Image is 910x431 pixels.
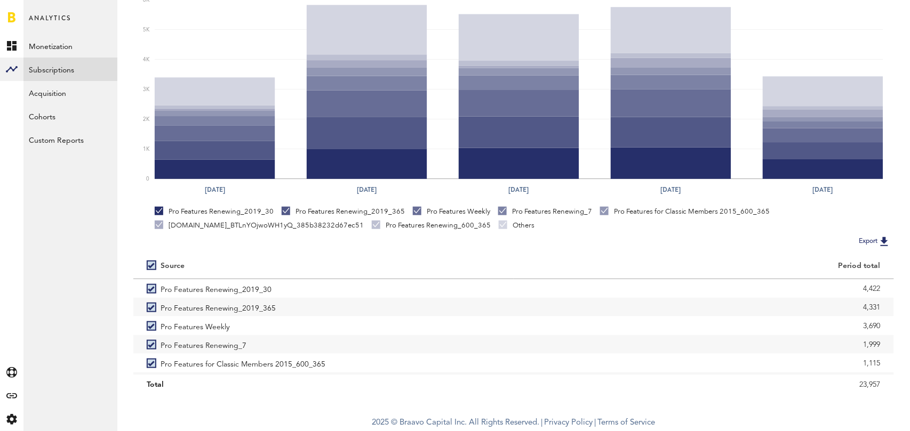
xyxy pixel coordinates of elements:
[413,207,490,216] div: Pro Features Weekly
[527,299,881,315] div: 4,331
[161,335,246,354] span: Pro Features Renewing_7
[23,58,117,81] a: Subscriptions
[372,221,491,230] div: Pro Features Renewing_600_365
[527,281,881,297] div: 4,422
[161,354,325,372] span: Pro Features for Classic Members 2015_600_365
[23,34,117,58] a: Monetization
[856,234,894,248] button: Export
[499,221,534,230] div: Others
[143,117,150,122] text: 2K
[23,104,117,128] a: Cohorts
[161,372,364,391] span: [DOMAIN_NAME]_BTLnYOjwoWH1yQ_385b38232d67ec51
[600,207,770,216] div: Pro Features for Classic Members 2015_600_365
[661,185,681,195] text: [DATE]
[161,298,276,316] span: Pro Features Renewing_2019_365
[161,262,185,271] div: Source
[509,185,529,195] text: [DATE]
[147,377,500,393] div: Total
[878,235,891,248] img: Export
[146,176,149,182] text: 0
[527,374,881,390] div: 961
[155,221,364,230] div: [DOMAIN_NAME]_BTLnYOjwoWH1yQ_385b38232d67ec51
[498,207,592,216] div: Pro Features Renewing_7
[143,87,150,92] text: 3K
[527,377,881,393] div: 23,957
[161,279,272,298] span: Pro Features Renewing_2019_30
[527,262,881,271] div: Period total
[545,419,593,427] a: Privacy Policy
[813,185,833,195] text: [DATE]
[372,415,540,431] span: 2025 © Braavo Capital Inc. All Rights Reserved.
[23,81,117,104] a: Acquisition
[357,185,377,195] text: [DATE]
[29,12,71,34] span: Analytics
[598,419,656,427] a: Terms of Service
[161,316,230,335] span: Pro Features Weekly
[23,128,117,151] a: Custom Reports
[527,355,881,371] div: 1,115
[155,207,274,216] div: Pro Features Renewing_2019_30
[282,207,405,216] div: Pro Features Renewing_2019_365
[143,57,150,62] text: 4K
[143,147,150,152] text: 1K
[527,318,881,334] div: 3,690
[527,337,881,353] div: 1,999
[22,7,61,17] span: Support
[143,27,150,32] text: 5K
[205,185,225,195] text: [DATE]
